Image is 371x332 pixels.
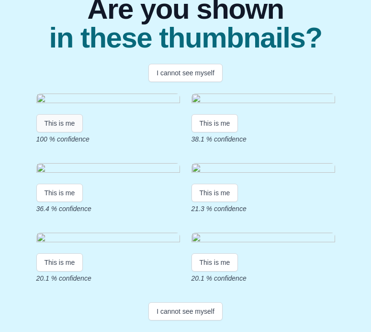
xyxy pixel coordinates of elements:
[49,24,322,52] span: in these thumbnails?
[191,184,238,202] button: This is me
[36,204,180,213] p: 36.4 % confidence
[148,302,223,320] button: I cannot see myself
[36,114,83,132] button: This is me
[191,273,335,283] p: 20.1 % confidence
[191,114,238,132] button: This is me
[36,134,180,144] p: 100 % confidence
[191,253,238,272] button: This is me
[36,253,83,272] button: This is me
[36,94,180,107] img: ac4cd14776a7b1171269536c44c6d0ee0747ebdf.gif
[36,233,180,246] img: 3c96a0bfd094f58bd345542352b75d0e37ec084c.gif
[191,163,335,176] img: 5ee8eb8604d4cbf00097dc4e159a99e6bf47c43a.gif
[36,163,180,176] img: e2731dc3d4a1d4fb7f2e11d6c11163ad104e2b40.gif
[36,184,83,202] button: This is me
[148,64,223,82] button: I cannot see myself
[191,204,335,213] p: 21.3 % confidence
[36,273,180,283] p: 20.1 % confidence
[191,233,335,246] img: ab00ecfc0fb0cca50db4850c9b6ab59e113e342d.gif
[191,134,335,144] p: 38.1 % confidence
[191,94,335,107] img: eaf233ad0a5e4550e2d07ddf39a41efd175d1b2e.gif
